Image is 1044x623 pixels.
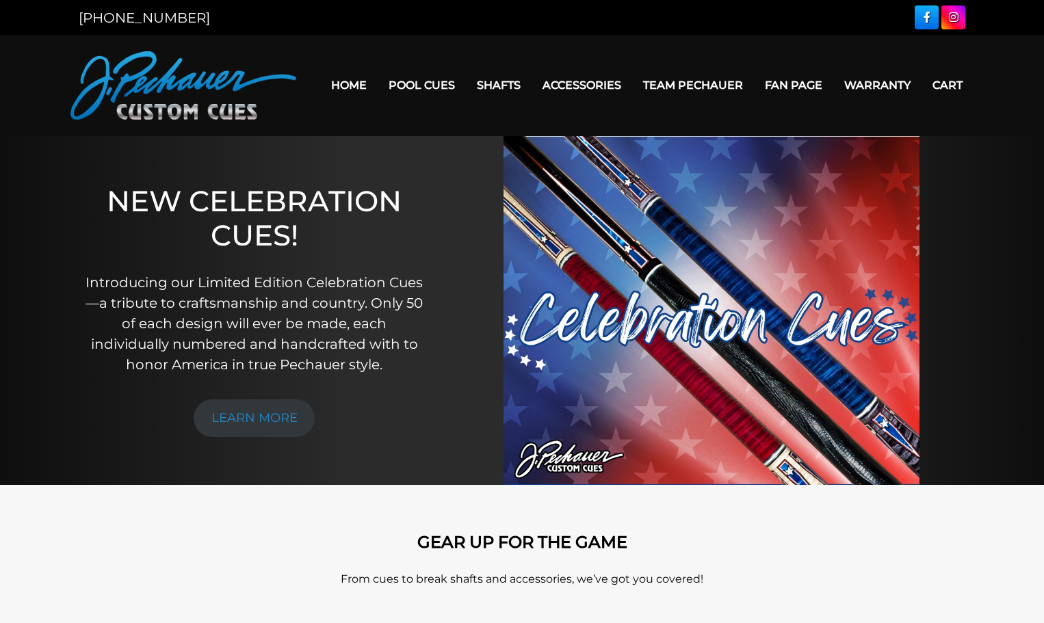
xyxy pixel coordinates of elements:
[922,68,974,103] a: Cart
[70,51,296,120] img: Pechauer Custom Cues
[194,399,315,437] a: LEARN MORE
[833,68,922,103] a: Warranty
[79,10,210,26] a: [PHONE_NUMBER]
[532,68,632,103] a: Accessories
[85,272,423,375] p: Introducing our Limited Edition Celebration Cues—a tribute to craftsmanship and country. Only 50 ...
[466,68,532,103] a: Shafts
[378,68,466,103] a: Pool Cues
[132,571,912,587] p: From cues to break shafts and accessories, we’ve got you covered!
[85,184,423,253] h1: NEW CELEBRATION CUES!
[754,68,833,103] a: Fan Page
[632,68,754,103] a: Team Pechauer
[417,532,627,552] strong: GEAR UP FOR THE GAME
[320,68,378,103] a: Home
